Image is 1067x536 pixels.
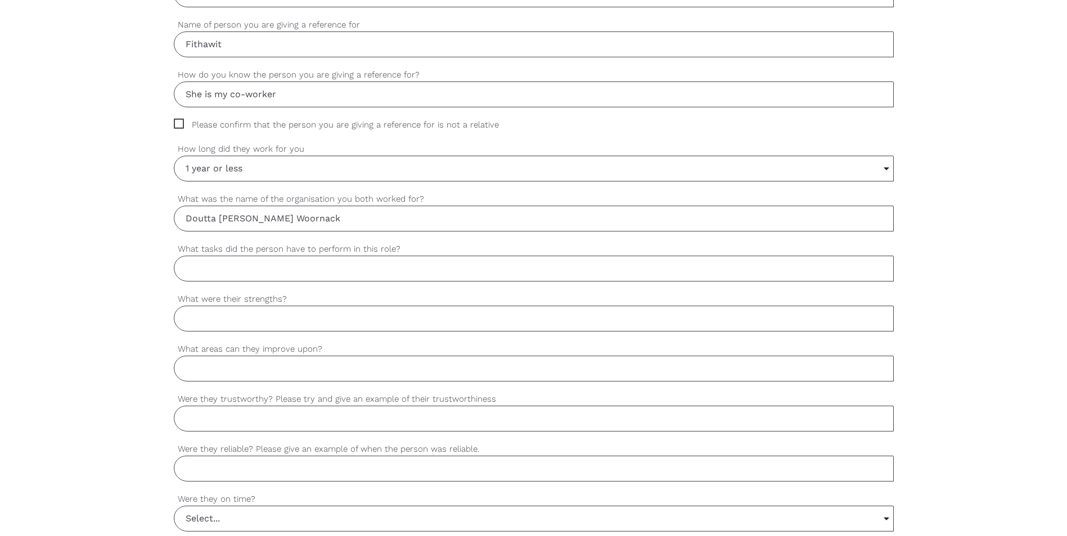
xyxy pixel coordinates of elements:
label: What areas can they improve upon? [174,343,894,356]
label: Were they reliable? Please give an example of when the person was reliable. [174,443,894,456]
label: What were their strengths? [174,293,894,306]
label: How long did they work for you [174,143,894,156]
label: Were they on time? [174,493,894,506]
label: Name of person you are giving a reference for [174,19,894,31]
span: Please confirm that the person you are giving a reference for is not a relative [174,119,520,131]
label: What tasks did the person have to perform in this role? [174,243,894,256]
label: What was the name of the organisation you both worked for? [174,193,894,206]
label: Were they trustworthy? Please try and give an example of their trustworthiness [174,393,894,406]
label: How do you know the person you are giving a reference for? [174,69,894,81]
